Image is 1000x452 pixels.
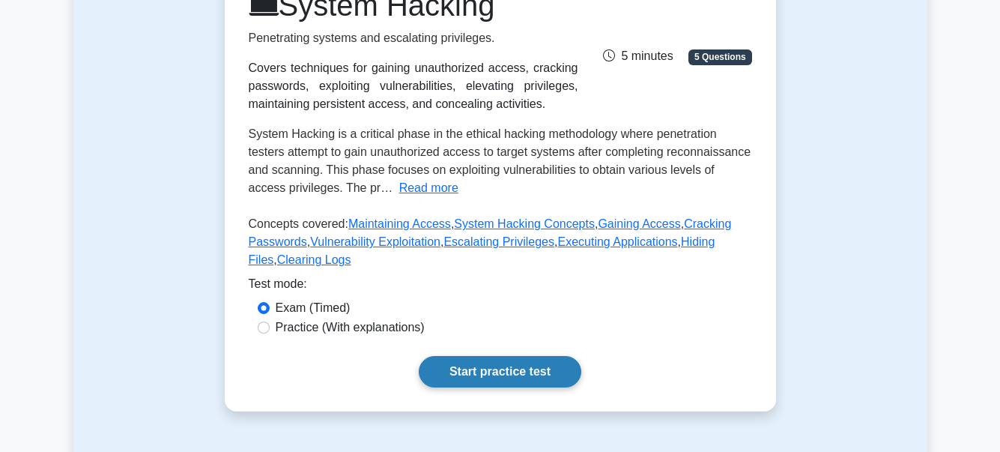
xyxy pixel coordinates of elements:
a: Escalating Privileges [443,235,554,248]
a: Vulnerability Exploitation [310,235,440,248]
div: Test mode: [249,275,752,299]
label: Exam (Timed) [276,299,351,317]
p: Penetrating systems and escalating privileges. [249,29,578,47]
label: Practice (With explanations) [276,319,425,337]
a: Start practice test [419,356,581,388]
a: Maintaining Access [348,217,451,230]
a: Clearing Logs [277,253,351,266]
span: 5 minutes [603,49,673,62]
a: Gaining Access [598,217,680,230]
span: System Hacking is a critical phase in the ethical hacking methodology where penetration testers a... [249,127,751,194]
button: Read more [399,179,458,197]
a: System Hacking Concepts [454,217,595,230]
div: Covers techniques for gaining unauthorized access, cracking passwords, exploiting vulnerabilities... [249,59,578,113]
span: 5 Questions [688,49,751,64]
p: Concepts covered: , , , , , , , , [249,215,752,275]
a: Executing Applications [557,235,677,248]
